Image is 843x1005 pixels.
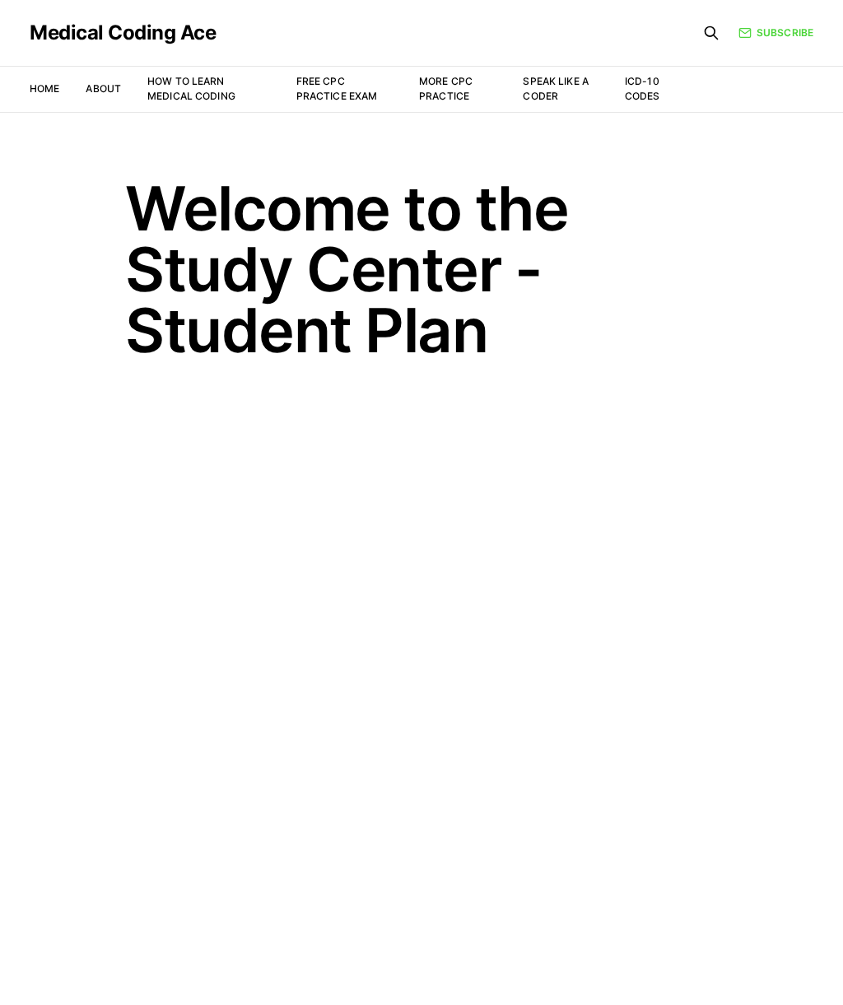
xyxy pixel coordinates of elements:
a: ICD-10 Codes [625,75,660,102]
a: More CPC Practice [419,75,473,102]
a: About [86,82,121,95]
a: How to Learn Medical Coding [147,75,235,102]
a: Medical Coding Ace [30,23,216,43]
a: Speak Like a Coder [523,75,588,102]
a: Home [30,82,59,95]
a: Subscribe [738,26,813,40]
a: Free CPC Practice Exam [296,75,378,102]
h1: Welcome to the Study Center - Student Plan [125,178,718,361]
